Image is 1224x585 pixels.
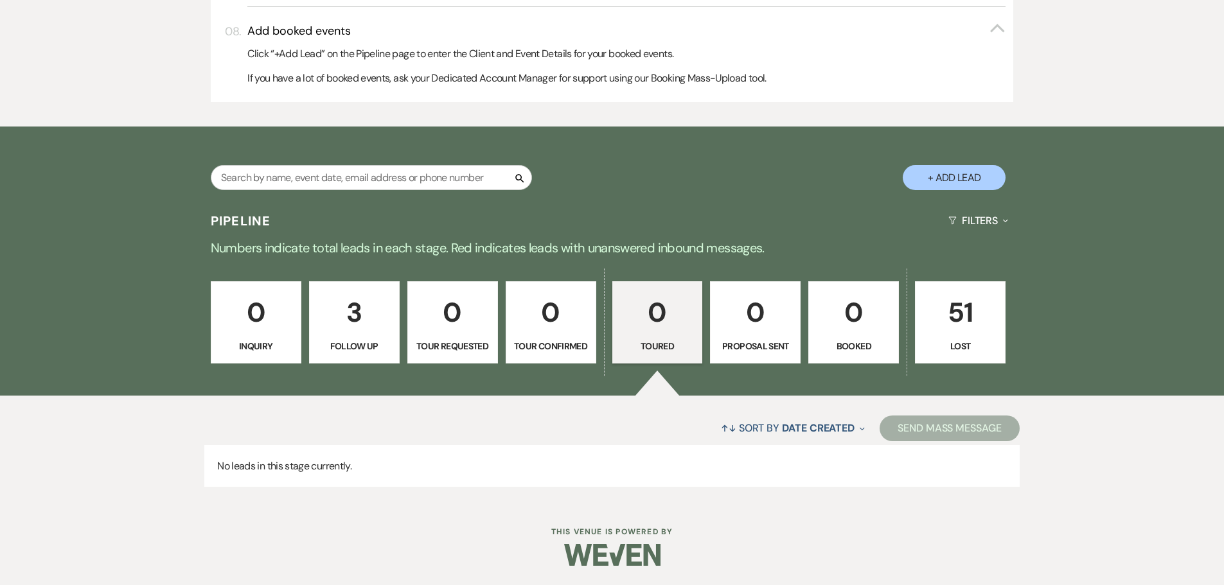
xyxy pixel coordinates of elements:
[716,411,870,445] button: Sort By Date Created
[211,165,532,190] input: Search by name, event date, email address or phone number
[247,46,1006,62] p: Click “+Add Lead” on the Pipeline page to enter the Client and Event Details for your booked events.
[915,281,1006,363] a: 51Lost
[204,445,1020,487] p: No leads in this stage currently.
[923,339,997,353] p: Lost
[817,291,891,334] p: 0
[514,291,588,334] p: 0
[247,23,1006,39] button: Add booked events
[923,291,997,334] p: 51
[880,415,1020,441] button: Send Mass Message
[317,339,391,353] p: Follow Up
[416,339,490,353] p: Tour Requested
[407,281,498,363] a: 0Tour Requested
[808,281,899,363] a: 0Booked
[782,421,855,435] span: Date Created
[211,281,301,363] a: 0Inquiry
[247,70,1006,87] p: If you have a lot of booked events, ask your Dedicated Account Manager for support using our Book...
[621,291,695,334] p: 0
[506,281,596,363] a: 0Tour Confirmed
[317,291,391,334] p: 3
[817,339,891,353] p: Booked
[612,281,703,363] a: 0Toured
[247,23,351,39] h3: Add booked events
[150,238,1075,258] p: Numbers indicate total leads in each stage. Red indicates leads with unanswered inbound messages.
[718,291,792,334] p: 0
[903,165,1006,190] button: + Add Lead
[564,532,661,577] img: Weven Logo
[309,281,400,363] a: 3Follow Up
[211,212,271,230] h3: Pipeline
[514,339,588,353] p: Tour Confirmed
[219,291,293,334] p: 0
[416,291,490,334] p: 0
[621,339,695,353] p: Toured
[718,339,792,353] p: Proposal Sent
[943,204,1013,238] button: Filters
[710,281,801,363] a: 0Proposal Sent
[721,421,736,435] span: ↑↓
[219,339,293,353] p: Inquiry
